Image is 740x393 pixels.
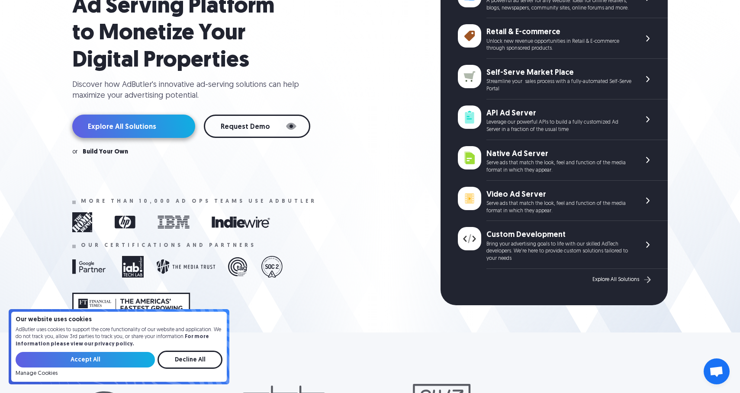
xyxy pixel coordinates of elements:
[704,358,730,384] div: Open chat
[16,352,155,367] input: Accept All
[486,27,631,38] div: Retail & E-commerce
[486,200,631,215] div: Serve ads that match the look, feel and function of the media format in which they appear.
[486,67,631,78] div: Self-Serve Market Place
[486,189,631,200] div: Video Ad Server
[458,59,668,99] a: Self-Serve Market Place Streamline your sales process with a fully-automated Self-Serve Portal
[486,38,631,53] div: Unlock new revenue opportunities in Retail & E-commerce through sponsored products.
[458,181,668,221] a: Video Ad Server Serve ads that match the look, feel and function of the media format in which the...
[486,160,631,174] div: Serve ads that match the look, feel and function of the media format in which they appear.
[592,277,639,283] div: Explore All Solutions
[16,317,222,323] h4: Our website uses cookies
[204,115,310,138] a: Request Demo
[486,78,631,93] div: Streamline your sales process with a fully-automated Self-Serve Portal
[458,140,668,181] a: Native Ad Server Serve ads that match the look, feel and function of the media format in which th...
[486,108,631,119] div: API Ad Server
[486,149,631,160] div: Native Ad Server
[486,241,631,262] div: Bring your advertising goals to life with our skilled AdTech developers. We're here to provide cu...
[592,274,653,285] a: Explore All Solutions
[83,149,128,155] a: Build Your Own
[158,351,222,369] input: Decline All
[72,115,195,138] a: Explore All Solutions
[458,221,668,269] a: Custom Development Bring your advertising goals to life with our skilled AdTech developers. We're...
[486,119,631,134] div: Leverage our powerful APIs to build a fully customized Ad Server in a fraction of the usual time
[81,198,317,204] div: More than 10,000 ad ops teams use adbutler
[458,99,668,140] a: API Ad Server Leverage our powerful APIs to build a fully customized Ad Server in a fraction of t...
[16,371,58,377] a: Manage Cookies
[486,230,631,240] div: Custom Development
[458,18,668,59] a: Retail & E-commerce Unlock new revenue opportunities in Retail & E-commerce through sponsored pro...
[81,243,256,249] div: Our certifications and partners
[16,326,222,348] p: AdButler uses cookies to support the core functionality of our website and application. We do not...
[72,149,77,155] div: or
[72,80,306,101] div: Discover how AdButler's innovative ad-serving solutions can help maximize your advertising potent...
